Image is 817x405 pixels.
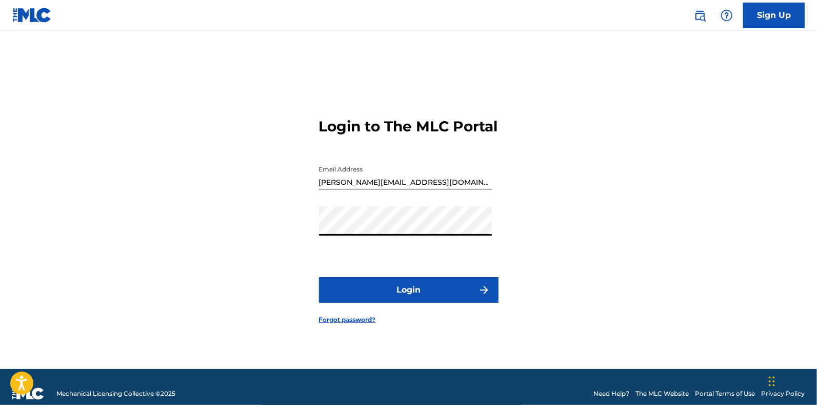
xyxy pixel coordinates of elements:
a: Privacy Policy [761,389,805,398]
img: search [694,9,706,22]
img: logo [12,388,44,400]
div: Help [716,5,737,26]
img: MLC Logo [12,8,52,23]
button: Login [319,277,499,303]
div: Drag [769,366,775,397]
a: Need Help? [593,389,629,398]
a: Forgot password? [319,315,376,324]
a: The MLC Website [635,389,689,398]
a: Portal Terms of Use [695,389,755,398]
span: Mechanical Licensing Collective © 2025 [56,389,175,398]
iframe: Chat Widget [766,356,817,405]
h3: Login to The MLC Portal [319,118,498,136]
img: help [721,9,733,22]
img: f7272a7cc735f4ea7f67.svg [478,284,490,296]
a: Public Search [690,5,710,26]
a: Sign Up [743,3,805,28]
